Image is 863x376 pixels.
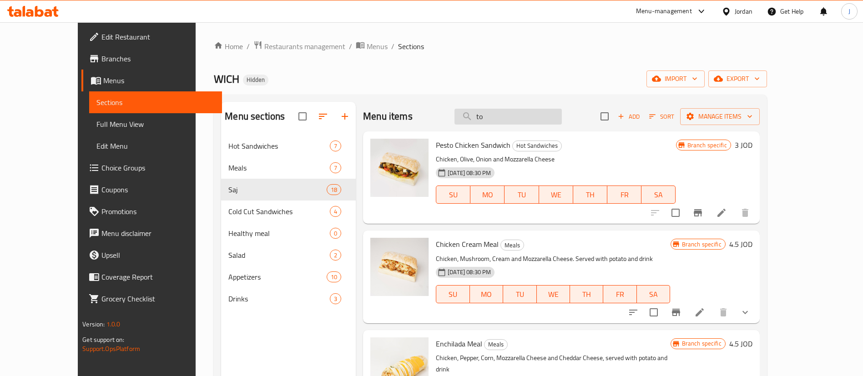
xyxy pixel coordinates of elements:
[264,41,345,52] span: Restaurants management
[81,201,222,222] a: Promotions
[735,139,752,151] h6: 3 JOD
[228,293,330,304] div: Drinks
[654,73,697,85] span: import
[334,105,356,127] button: Add section
[716,207,727,218] a: Edit menu item
[716,73,760,85] span: export
[729,238,752,251] h6: 4.5 JOD
[330,162,341,173] div: items
[508,188,535,201] span: TU
[327,273,341,281] span: 10
[330,207,341,216] span: 4
[103,75,215,86] span: Menus
[221,244,356,266] div: Salad2
[81,222,222,244] a: Menu disclaimer
[680,108,760,125] button: Manage items
[436,253,670,265] p: Chicken, Mushroom, Cream and Mozzarella Cheese. Served with potato and drink
[330,142,341,150] span: 7
[678,339,725,348] span: Branch specific
[712,301,734,323] button: delete
[647,110,676,124] button: Sort
[577,188,604,201] span: TH
[228,140,330,151] span: Hot Sandwiches
[214,40,767,52] nav: breadcrumb
[89,135,222,157] a: Edit Menu
[637,285,670,303] button: SA
[214,69,239,89] span: WICH
[611,188,638,201] span: FR
[327,184,341,195] div: items
[106,318,121,330] span: 1.0.0
[293,107,312,126] span: Select all sections
[503,285,536,303] button: TU
[735,6,752,16] div: Jordan
[614,110,643,124] button: Add
[228,271,327,282] div: Appetizers
[228,228,330,239] div: Healthy meal
[330,164,341,172] span: 7
[436,285,469,303] button: SU
[101,184,215,195] span: Coupons
[221,222,356,244] div: Healthy meal0
[636,6,692,17] div: Menu-management
[436,138,510,152] span: Pesto Chicken Sandwich
[330,250,341,261] div: items
[512,140,562,151] div: Hot Sandwiches
[484,339,508,350] div: Meals
[505,185,539,204] button: TU
[228,206,330,217] div: Cold Cut Sandwiches
[454,109,562,125] input: search
[687,202,709,224] button: Branch-specific-item
[507,288,533,301] span: TU
[330,206,341,217] div: items
[616,111,641,122] span: Add
[734,301,756,323] button: show more
[734,202,756,224] button: delete
[573,185,607,204] button: TH
[614,110,643,124] span: Add item
[665,301,687,323] button: Branch-specific-item
[641,288,666,301] span: SA
[221,157,356,179] div: Meals7
[330,295,341,303] span: 3
[513,140,561,151] span: Hot Sandwiches
[641,185,676,204] button: SA
[370,238,429,296] img: Chicken Cream Meal
[81,70,222,91] a: Menus
[81,48,222,70] a: Branches
[649,111,674,122] span: Sort
[82,318,105,330] span: Version:
[81,26,222,48] a: Edit Restaurant
[708,70,767,87] button: export
[684,141,731,150] span: Branch specific
[101,162,215,173] span: Choice Groups
[101,293,215,304] span: Grocery Checklist
[595,107,614,126] span: Select section
[370,139,429,197] img: Pesto Chicken Sandwich
[474,188,501,201] span: MO
[228,162,330,173] span: Meals
[678,240,725,249] span: Branch specific
[729,337,752,350] h6: 4.5 JOD
[645,188,672,201] span: SA
[81,244,222,266] a: Upsell
[543,188,570,201] span: WE
[436,154,676,165] p: Chicken, Olive, Onion and Mozzarella Cheese
[440,288,466,301] span: SU
[101,271,215,282] span: Coverage Report
[848,6,850,16] span: J
[501,240,524,251] span: Meals
[391,41,394,52] li: /
[327,271,341,282] div: items
[312,105,334,127] span: Sort sections
[221,266,356,288] div: Appetizers10
[436,337,482,351] span: Enchilada Meal
[330,228,341,239] div: items
[247,41,250,52] li: /
[82,334,124,346] span: Get support on:
[436,352,670,375] p: Chicken, Pepper, Corn, Mozzarella Cheese and Cheddar Cheese, served with potato and drink
[356,40,388,52] a: Menus
[349,41,352,52] li: /
[444,268,495,276] span: [DATE] 08:30 PM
